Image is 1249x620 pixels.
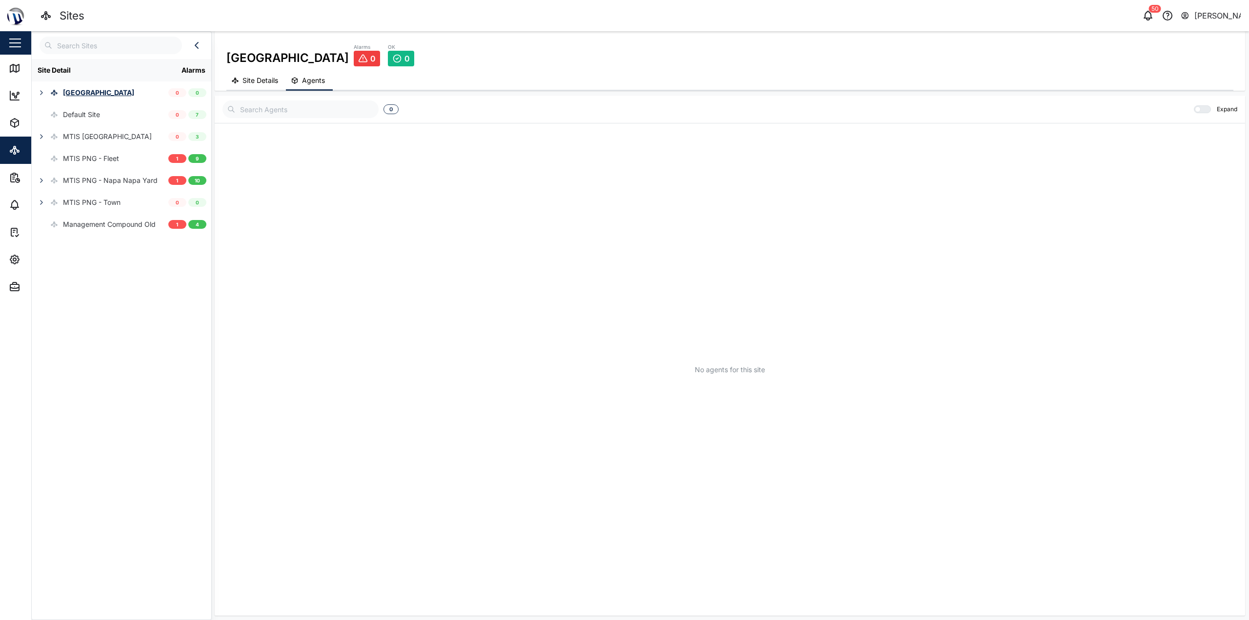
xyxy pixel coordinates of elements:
span: 7 [196,111,199,119]
div: Reports [25,172,59,183]
span: Agents [302,77,325,84]
div: Alarms [25,200,56,210]
span: 0 [176,199,179,206]
img: Main Logo [5,5,26,26]
span: 0 [176,111,179,119]
div: Sites [60,7,84,24]
span: 10 [195,177,201,184]
div: Settings [25,254,60,265]
span: 0 [370,54,376,63]
div: Dashboard [25,90,69,101]
div: MTIS PNG - Napa Napa Yard [63,175,158,186]
div: Map [25,63,47,74]
span: 0 [176,133,179,140]
div: [GEOGRAPHIC_DATA] [63,87,134,98]
div: Management Compound Old [63,219,156,230]
div: MTIS PNG - Town [63,197,121,208]
input: Search Sites [40,37,182,54]
div: OK [388,43,414,51]
span: 0 [176,89,179,97]
div: Assets [25,118,56,128]
div: Alarms [181,65,205,76]
div: Sites [25,145,49,156]
div: [PERSON_NAME] [1194,10,1241,22]
span: 4 [196,220,199,228]
div: Site Detail [38,65,170,76]
input: Search Agents [222,100,379,118]
div: Admin [25,281,54,292]
div: Tasks [25,227,52,238]
div: 50 [1149,5,1161,13]
div: Default Site [63,109,100,120]
a: 0 [354,51,380,66]
div: MTIS [GEOGRAPHIC_DATA] [63,131,152,142]
span: 0 [196,89,199,97]
div: No agents for this site [695,364,765,375]
div: [GEOGRAPHIC_DATA] [226,43,349,67]
span: 1 [176,177,178,184]
span: 1 [176,220,178,228]
span: 1 [176,155,178,162]
span: 9 [196,155,199,162]
span: 0 [196,199,199,206]
div: MTIS PNG - Fleet [63,153,119,164]
span: 0 [404,54,410,63]
span: Site Details [242,77,278,84]
div: Alarms [354,43,380,51]
label: Expand [1211,105,1237,113]
span: 3 [196,133,199,140]
span: 0 [389,105,393,114]
button: [PERSON_NAME] [1180,9,1241,22]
